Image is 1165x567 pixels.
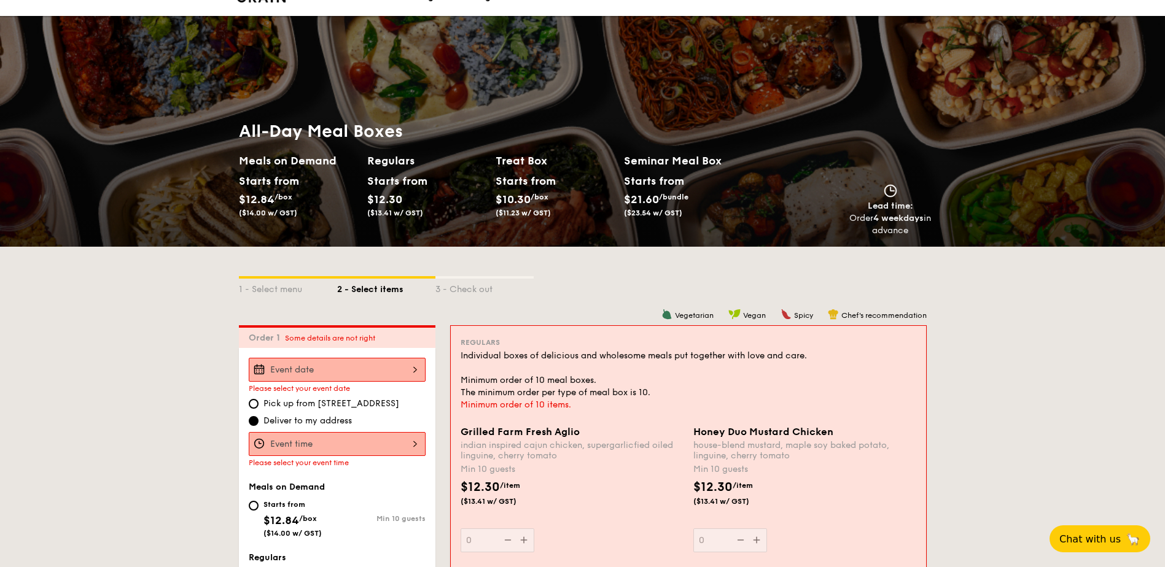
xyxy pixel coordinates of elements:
[881,184,900,198] img: icon-clock.2db775ea.svg
[693,426,833,438] span: Honey Duo Mustard Chicken
[728,309,741,320] img: icon-vegan.f8ff3823.svg
[249,399,259,409] input: Pick up from [STREET_ADDRESS]
[781,309,792,320] img: icon-spicy.37a8142b.svg
[299,514,317,523] span: /box
[624,209,682,217] span: ($23.54 w/ GST)
[461,399,916,411] div: Minimum order of 10 items.
[275,193,292,201] span: /box
[249,432,426,456] input: Event time
[693,496,777,506] span: ($13.41 w/ GST)
[239,279,337,296] div: 1 - Select menu
[249,458,349,467] span: Please select your event time
[263,529,322,538] span: ($14.00 w/ GST)
[337,514,426,523] div: Min 10 guests
[496,172,550,190] div: Starts from
[435,279,534,296] div: 3 - Check out
[531,193,548,201] span: /box
[624,152,752,169] h2: Seminar Meal Box
[249,416,259,426] input: Deliver to my address
[828,309,839,320] img: icon-chef-hat.a58ddaea.svg
[675,311,714,320] span: Vegetarian
[249,384,426,393] div: Please select your event date
[263,514,299,527] span: $12.84
[849,212,932,237] div: Order in advance
[461,350,916,399] div: Individual boxes of delicious and wholesome meals put together with love and care. Minimum order ...
[461,480,500,495] span: $12.30
[624,172,684,190] div: Starts from
[461,463,684,476] div: Min 10 guests
[263,415,352,427] span: Deliver to my address
[249,333,285,343] span: Order 1
[841,311,927,320] span: Chef's recommendation
[263,499,322,509] div: Starts from
[1050,525,1150,552] button: Chat with us🦙
[500,481,520,490] span: /item
[249,358,426,382] input: Event date
[239,172,294,190] div: Starts from
[367,209,423,217] span: ($13.41 w/ GST)
[873,213,924,223] strong: 4 weekdays
[367,193,402,206] span: $12.30
[868,201,913,211] span: Lead time:
[496,193,531,206] span: $10.30
[743,311,766,320] span: Vegan
[337,279,435,296] div: 2 - Select items
[239,193,275,206] span: $12.84
[249,552,286,563] span: Regulars
[1126,532,1140,546] span: 🦙
[239,209,297,217] span: ($14.00 w/ GST)
[239,120,752,142] h1: All-Day Meal Boxes
[496,152,614,169] h2: Treat Box
[624,193,659,206] span: $21.60
[693,463,916,476] div: Min 10 guests
[285,334,375,342] span: Some details are not right
[461,338,500,347] span: Regulars
[693,440,916,461] div: house-blend mustard, maple soy baked potato, linguine, cherry tomato
[367,172,422,190] div: Starts from
[659,193,688,201] span: /bundle
[249,482,325,492] span: Meals on Demand
[239,152,357,169] h2: Meals on Demand
[733,481,753,490] span: /item
[367,152,486,169] h2: Regulars
[1059,533,1121,545] span: Chat with us
[794,311,813,320] span: Spicy
[461,496,544,506] span: ($13.41 w/ GST)
[661,309,672,320] img: icon-vegetarian.fe4039eb.svg
[496,209,551,217] span: ($11.23 w/ GST)
[461,426,580,438] span: Grilled Farm Fresh Aglio
[693,480,733,495] span: $12.30
[263,398,399,410] span: Pick up from [STREET_ADDRESS]
[249,501,259,511] input: Starts from$12.84/box($14.00 w/ GST)Min 10 guests
[461,440,684,461] div: indian inspired cajun chicken, supergarlicfied oiled linguine, cherry tomato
